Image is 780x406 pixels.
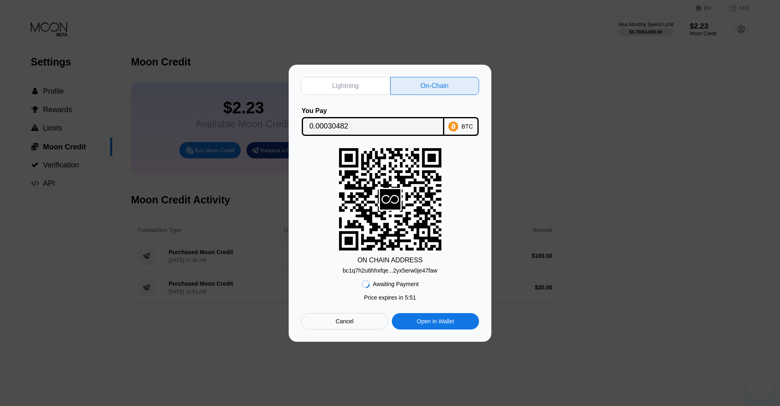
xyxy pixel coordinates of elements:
div: Cancel [301,313,388,329]
span: 5 : 51 [405,294,416,301]
div: On-Chain [390,77,479,95]
div: ON CHAIN ADDRESS [357,257,423,264]
div: Lightning [332,82,359,90]
div: On-Chain [421,82,448,90]
div: BTC [461,123,473,130]
div: Cancel [336,318,354,325]
div: Open in Wallet [417,318,454,325]
div: bc1q7h2u6hhxfqe...2yx5erw0je47faw [343,264,437,274]
div: Awaiting Payment [373,281,419,287]
iframe: Button to launch messaging window [747,373,773,399]
div: Lightning [301,77,390,95]
div: Price expires in [364,294,416,301]
div: You PayBTC [301,107,479,136]
div: Open in Wallet [392,313,479,329]
div: You Pay [302,107,444,115]
div: bc1q7h2u6hhxfqe...2yx5erw0je47faw [343,267,437,274]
